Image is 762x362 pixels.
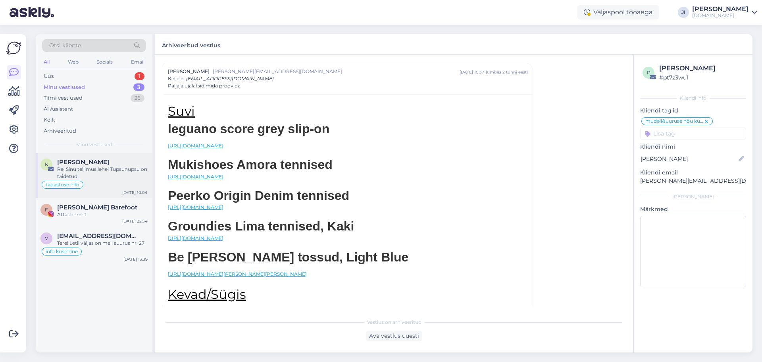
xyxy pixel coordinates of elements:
[122,190,148,196] div: [DATE] 10:04
[44,72,54,80] div: Uus
[367,319,421,326] span: Vestlus on arhiveeritud
[168,174,223,180] a: [URL][DOMAIN_NAME]
[640,95,746,102] div: Kliendi info
[66,57,80,67] div: Web
[366,331,422,341] div: Ava vestlus uuesti
[57,211,148,218] div: Attachment
[640,177,746,185] p: [PERSON_NAME][EMAIL_ADDRESS][DOMAIN_NAME]
[640,168,746,177] p: Kliendi email
[640,106,746,115] p: Kliendi tag'id
[168,188,528,204] h1: Peerko Origin Denim tennised
[135,72,144,80] div: 1
[131,94,144,102] div: 26
[168,235,223,241] a: [URL][DOMAIN_NAME]
[213,68,460,75] span: [PERSON_NAME][EMAIL_ADDRESS][DOMAIN_NAME]
[486,69,528,75] div: ( umbes 2 tunni eest )
[57,240,148,247] div: Tere! Letil väljas on meil suurus nr. 27
[44,116,55,124] div: Kõik
[168,75,185,81] span: Kellele :
[162,39,220,50] label: Arhiveeritud vestlus
[122,218,148,224] div: [DATE] 22:54
[95,57,114,67] div: Socials
[168,287,246,302] u: Kevad/Sügis
[45,207,48,213] span: F
[123,256,148,262] div: [DATE] 13:39
[6,41,21,56] img: Askly Logo
[42,57,51,67] div: All
[168,68,210,75] span: [PERSON_NAME]
[692,6,757,19] a: [PERSON_NAME][DOMAIN_NAME]
[640,193,746,200] div: [PERSON_NAME]
[168,82,241,89] span: Paljajalujalatsid mida proovida
[133,83,144,91] div: 3
[129,57,146,67] div: Email
[659,64,744,73] div: [PERSON_NAME]
[659,73,744,82] div: # pt7z3wu1
[647,70,650,75] span: p
[44,127,76,135] div: Arhiveeritud
[168,271,307,277] a: [URL][DOMAIN_NAME][PERSON_NAME][PERSON_NAME]
[577,5,659,19] div: Väljaspool tööaega
[168,143,223,149] a: [URL][DOMAIN_NAME]
[186,75,274,81] span: [EMAIL_ADDRESS][DOMAIN_NAME]
[168,218,528,235] h1: Groundies Lima tennised, Kaki
[171,121,201,137] h1: egua
[692,6,749,12] div: [PERSON_NAME]
[640,128,746,139] input: Lisa tag
[76,141,112,148] span: Minu vestlused
[641,155,737,163] input: Lisa nimi
[201,121,330,137] h1: no score grey slip-on
[168,204,223,210] a: [URL][DOMAIN_NAME]
[57,166,148,180] div: Re: Sinu tellimus lehel Tupsunupsu on täidetud
[692,12,749,19] div: [DOMAIN_NAME]
[460,69,484,75] div: [DATE] 10:37
[49,41,81,50] span: Otsi kliente
[44,105,73,113] div: AI Assistent
[168,249,408,266] h1: Be [PERSON_NAME] tossud, Light Blue
[678,7,689,18] div: JI
[57,232,140,240] span: veberit@gmail.com
[44,94,83,102] div: Tiimi vestlused
[168,103,195,119] u: Suvi
[44,83,85,91] div: Minu vestlused
[645,119,704,124] span: mudeli/suuruse nõu küsimine
[46,249,78,254] span: info küsimine
[640,143,746,151] p: Kliendi nimi
[57,204,137,211] span: Freet Barefoot
[57,159,109,166] span: Kerstin Metsla
[168,121,171,137] h1: l
[45,161,48,167] span: K
[168,304,528,321] h1: Froddo Barefoot Freedom tennised, Blue
[168,157,528,173] h1: Mukishoes Amora tennised
[46,182,79,187] span: tagastuse info
[640,205,746,213] p: Märkmed
[45,235,48,241] span: v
